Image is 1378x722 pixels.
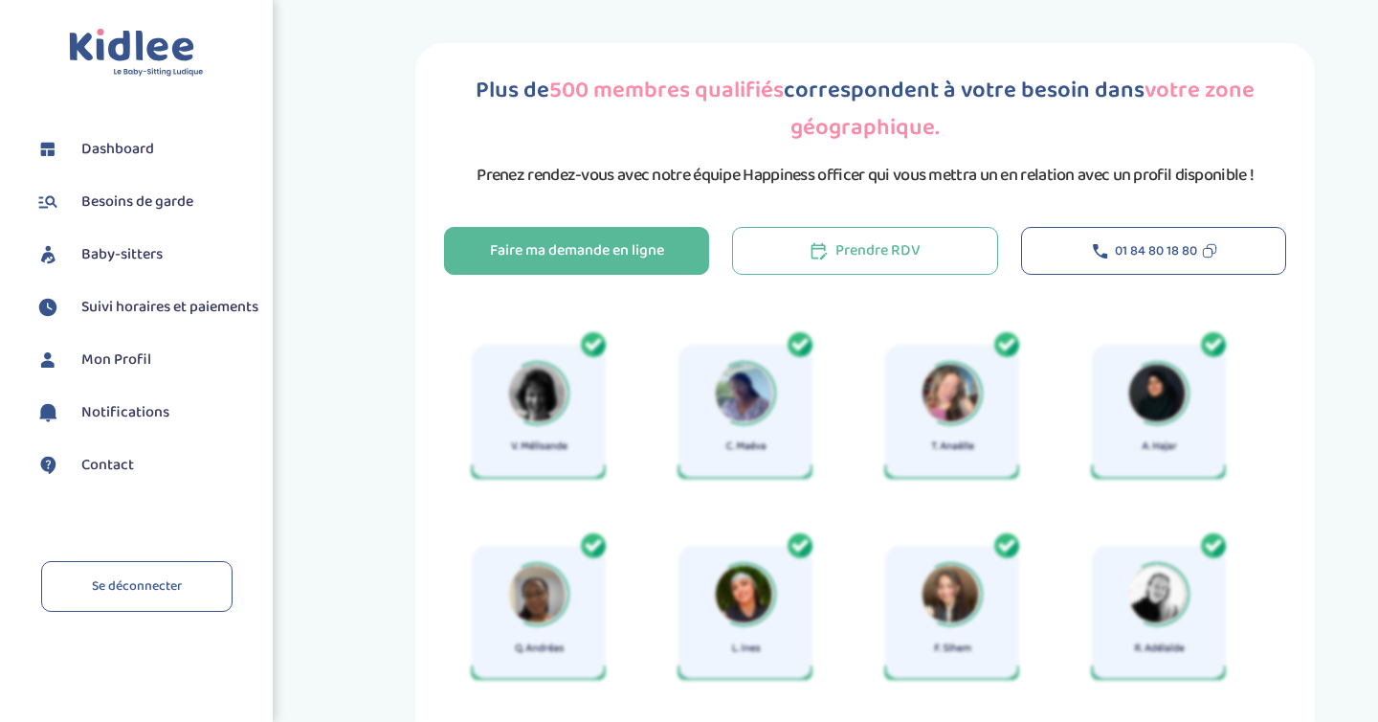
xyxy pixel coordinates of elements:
span: Notifications [81,401,169,424]
span: Baby-sitters [81,243,163,266]
span: Mon Profil [81,349,151,372]
p: Prenez rendez-vous avec notre équipe Happiness officer qui vous mettra un en relation avec un pro... [477,162,1254,189]
img: contact.svg [33,451,62,480]
div: Prendre RDV [811,240,921,262]
a: Se déconnecter [41,561,233,612]
button: Faire ma demande en ligne [444,227,709,275]
span: 01 84 80 18 80 [1115,241,1197,261]
span: Dashboard [81,138,154,161]
span: Contact [81,454,134,477]
a: Besoins de garde [33,188,258,216]
span: votre zone géographique. [790,72,1255,147]
a: Dashboard [33,135,258,164]
img: notification.svg [33,398,62,427]
a: Contact [33,451,258,480]
span: Besoins de garde [81,191,193,214]
a: Suivi horaires et paiements [33,293,258,322]
img: dashboard.svg [33,135,62,164]
img: suivihoraire.svg [33,293,62,322]
a: Mon Profil [33,346,258,374]
img: kidlee_welcome_white_desktop.PNG [444,313,1262,716]
h1: Plus de correspondent à votre besoin dans [444,72,1286,147]
button: 01 84 80 18 80 [1021,227,1286,275]
span: Suivi horaires et paiements [81,296,258,319]
div: Faire ma demande en ligne [490,240,664,262]
img: besoin.svg [33,188,62,216]
img: profil.svg [33,346,62,374]
span: 500 membres qualifiés [549,72,784,109]
img: babysitters.svg [33,240,62,269]
a: Notifications [33,398,258,427]
a: Baby-sitters [33,240,258,269]
button: Prendre RDV [732,227,997,275]
img: logo.svg [69,29,204,78]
